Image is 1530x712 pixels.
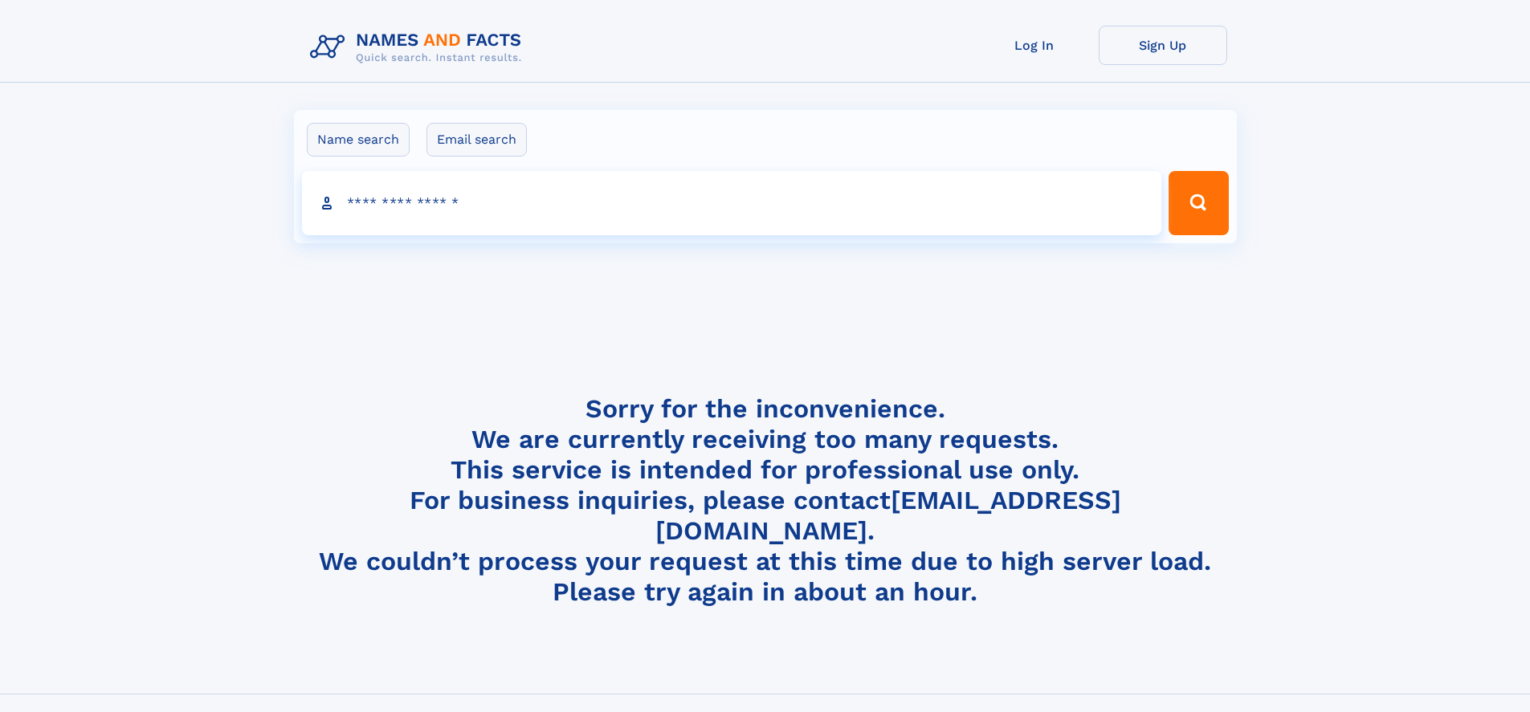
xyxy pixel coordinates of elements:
[655,485,1121,546] a: [EMAIL_ADDRESS][DOMAIN_NAME]
[970,26,1099,65] a: Log In
[304,26,535,69] img: Logo Names and Facts
[304,393,1227,608] h4: Sorry for the inconvenience. We are currently receiving too many requests. This service is intend...
[307,123,410,157] label: Name search
[1099,26,1227,65] a: Sign Up
[1169,171,1228,235] button: Search Button
[426,123,527,157] label: Email search
[302,171,1162,235] input: search input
